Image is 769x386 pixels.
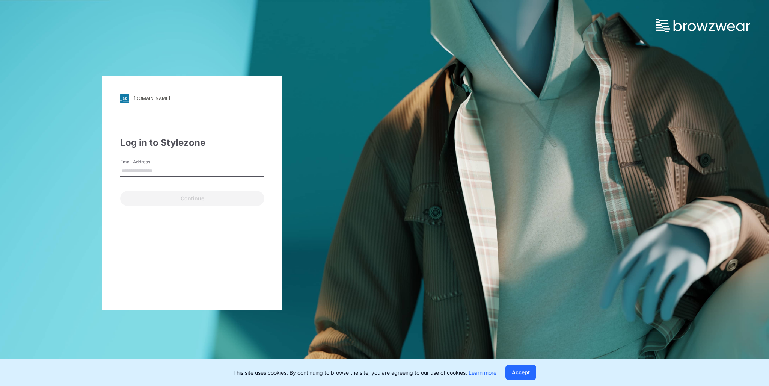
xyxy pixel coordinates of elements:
[120,136,264,150] div: Log in to Stylezone
[134,95,170,101] div: [DOMAIN_NAME]
[505,365,536,380] button: Accept
[233,369,496,377] p: This site uses cookies. By continuing to browse the site, you are agreeing to our use of cookies.
[656,19,750,32] img: browzwear-logo.73288ffb.svg
[120,94,264,103] a: [DOMAIN_NAME]
[120,159,173,165] label: Email Address
[469,369,496,376] a: Learn more
[120,94,129,103] img: svg+xml;base64,PHN2ZyB3aWR0aD0iMjgiIGhlaWdodD0iMjgiIHZpZXdCb3g9IjAgMCAyOCAyOCIgZmlsbD0ibm9uZSIgeG...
